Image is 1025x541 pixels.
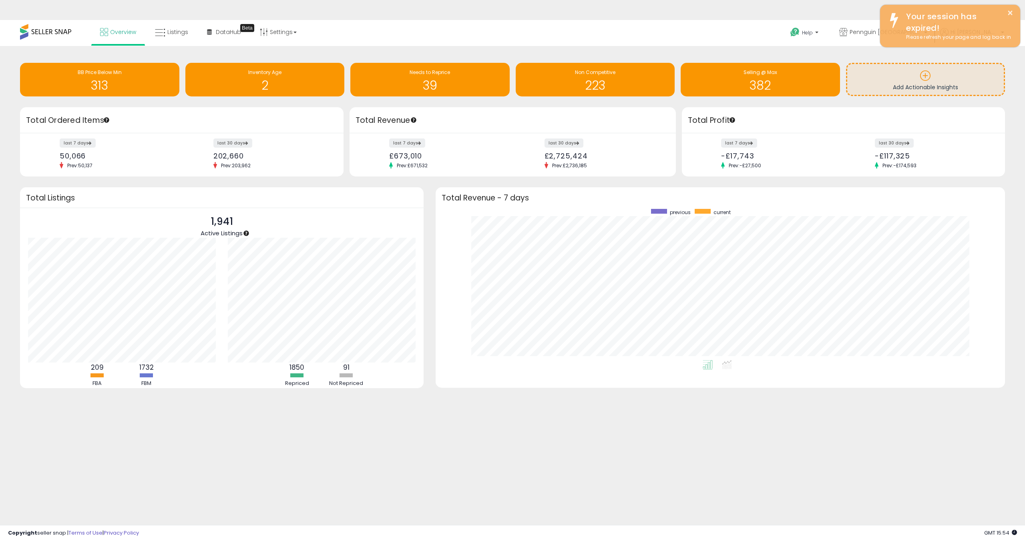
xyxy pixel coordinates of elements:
[201,20,247,44] a: DataHub
[26,195,418,201] h3: Total Listings
[721,152,837,160] div: -£17,743
[213,138,252,148] label: last 30 days
[201,229,243,237] span: Active Listings
[847,64,1004,95] a: Add Actionable Insights
[875,138,914,148] label: last 30 days
[685,79,836,92] h1: 382
[189,79,341,92] h1: 2
[893,83,958,91] span: Add Actionable Insights
[213,152,330,160] div: 202,660
[520,79,671,92] h1: 223
[289,363,304,372] b: 1850
[63,162,96,169] span: Prev: 50,137
[350,63,510,96] a: Needs to Reprice 39
[442,195,999,201] h3: Total Revenue - 7 days
[900,34,1014,41] div: Please refresh your page and log back in
[850,28,922,36] span: Pennguin [GEOGRAPHIC_DATA]
[240,24,254,32] div: Tooltip anchor
[389,138,425,148] label: last 7 days
[713,209,731,216] span: current
[149,20,194,44] a: Listings
[670,209,691,216] span: previous
[216,28,241,36] span: DataHub
[217,162,255,169] span: Prev: 203,962
[721,138,757,148] label: last 7 days
[410,116,417,124] div: Tooltip anchor
[201,214,243,229] p: 1,941
[516,63,675,96] a: Non Competitive 223
[185,63,345,96] a: Inventory Age 2
[60,138,96,148] label: last 7 days
[123,380,171,387] div: FBM
[688,115,999,126] h3: Total Profit
[91,363,104,372] b: 209
[681,63,840,96] a: Selling @ Max 382
[548,162,591,169] span: Prev: £2,736,185
[725,162,765,169] span: Prev: -£27,500
[545,152,662,160] div: £2,725,424
[410,69,450,76] span: Needs to Reprice
[273,380,321,387] div: Repriced
[744,69,777,76] span: Selling @ Max
[20,63,179,96] a: BB Price Below Min 313
[60,152,176,160] div: 50,066
[575,69,615,76] span: Non Competitive
[343,363,350,372] b: 91
[26,115,338,126] h3: Total Ordered Items
[790,27,800,37] i: Get Help
[78,69,122,76] span: BB Price Below Min
[729,116,736,124] div: Tooltip anchor
[103,116,110,124] div: Tooltip anchor
[393,162,432,169] span: Prev: £671,532
[243,230,250,237] div: Tooltip anchor
[139,363,154,372] b: 1732
[356,115,670,126] h3: Total Revenue
[248,69,281,76] span: Inventory Age
[784,21,826,46] a: Help
[110,28,136,36] span: Overview
[254,20,303,44] a: Settings
[545,138,583,148] label: last 30 days
[167,28,188,36] span: Listings
[878,162,920,169] span: Prev: -£174,593
[833,20,933,46] a: Pennguin [GEOGRAPHIC_DATA]
[94,20,142,44] a: Overview
[875,152,991,160] div: -£117,325
[900,11,1014,34] div: Your session has expired!
[73,380,121,387] div: FBA
[354,79,506,92] h1: 39
[24,79,175,92] h1: 313
[802,29,813,36] span: Help
[389,152,506,160] div: £673,010
[322,380,370,387] div: Not Repriced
